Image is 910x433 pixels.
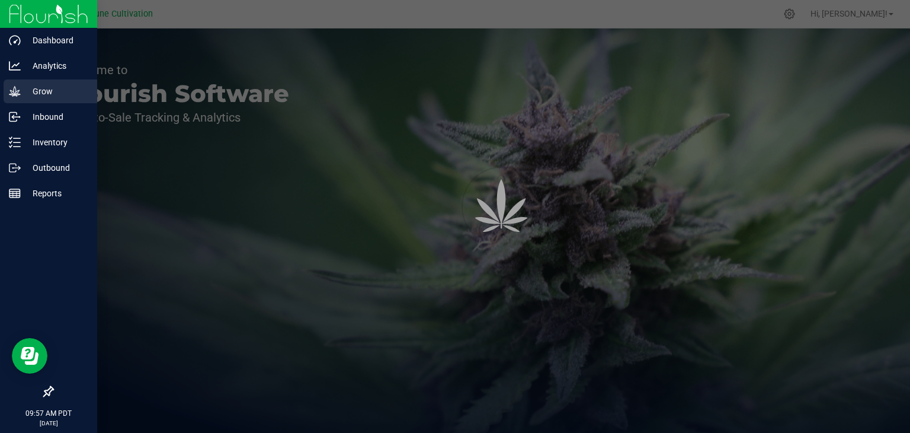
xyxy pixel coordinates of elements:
[9,60,21,72] inline-svg: Analytics
[9,162,21,174] inline-svg: Outbound
[9,85,21,97] inline-svg: Grow
[9,34,21,46] inline-svg: Dashboard
[21,161,92,175] p: Outbound
[9,111,21,123] inline-svg: Inbound
[5,419,92,428] p: [DATE]
[5,408,92,419] p: 09:57 AM PDT
[21,186,92,200] p: Reports
[21,33,92,47] p: Dashboard
[21,110,92,124] p: Inbound
[9,136,21,148] inline-svg: Inventory
[21,59,92,73] p: Analytics
[12,338,47,374] iframe: Resource center
[9,187,21,199] inline-svg: Reports
[21,135,92,149] p: Inventory
[21,84,92,98] p: Grow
